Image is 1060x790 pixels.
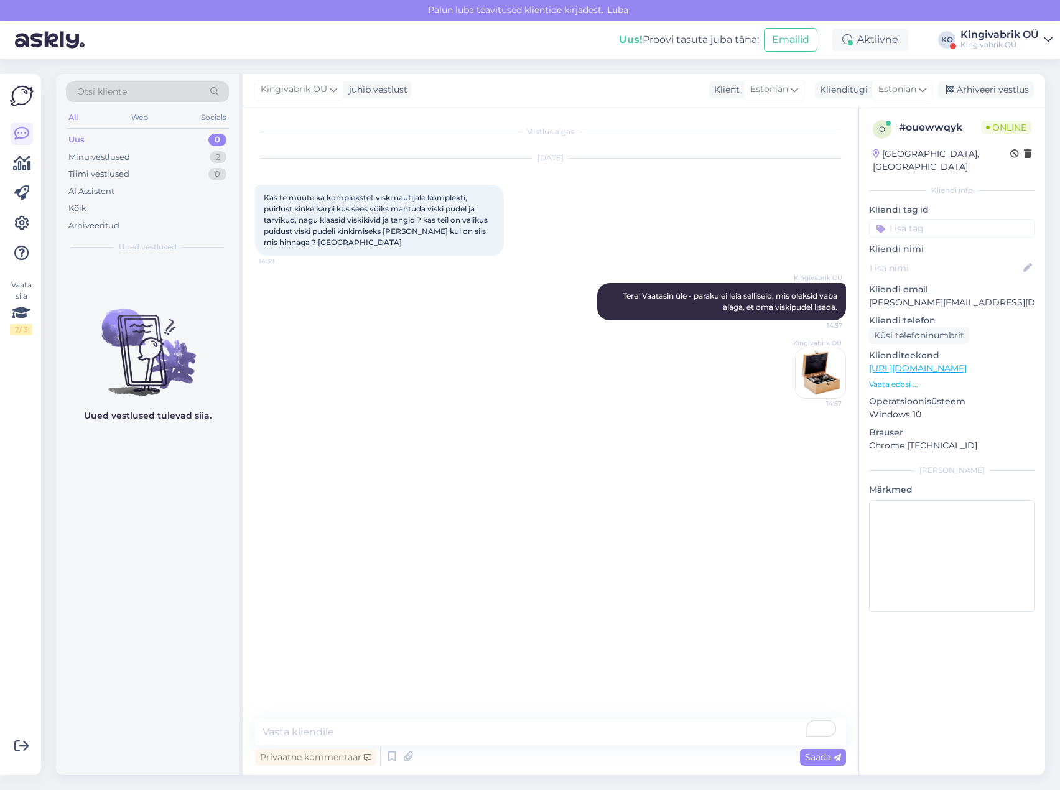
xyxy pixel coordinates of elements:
div: Vestlus algas [255,126,846,137]
img: Attachment [796,348,845,398]
span: Estonian [750,83,788,96]
span: Online [981,121,1031,134]
div: 2 / 3 [10,324,32,335]
div: Vaata siia [10,279,32,335]
input: Lisa tag [869,219,1035,238]
span: 14:57 [796,321,842,330]
img: Askly Logo [10,84,34,108]
div: Klient [709,83,740,96]
span: o [879,124,885,134]
div: All [66,109,80,126]
div: Socials [198,109,229,126]
div: Uus [68,134,85,146]
p: Klienditeekond [869,349,1035,362]
span: 14:39 [259,256,305,266]
a: [URL][DOMAIN_NAME] [869,363,967,374]
div: KO [938,31,955,49]
div: Kõik [68,202,86,215]
div: [DATE] [255,152,846,164]
textarea: To enrich screen reader interactions, please activate Accessibility in Grammarly extension settings [255,719,846,745]
p: [PERSON_NAME][EMAIL_ADDRESS][DOMAIN_NAME] [869,296,1035,309]
span: Estonian [878,83,916,96]
input: Lisa nimi [870,261,1021,275]
div: Kingivabrik OÜ [960,30,1039,40]
span: Otsi kliente [77,85,127,98]
p: Vaata edasi ... [869,379,1035,390]
div: [GEOGRAPHIC_DATA], [GEOGRAPHIC_DATA] [873,147,1010,174]
span: Kingivabrik OÜ [261,83,327,96]
a: Kingivabrik OÜKingivabrik OÜ [960,30,1053,50]
div: Web [129,109,151,126]
div: [PERSON_NAME] [869,465,1035,476]
div: Tiimi vestlused [68,168,129,180]
div: Minu vestlused [68,151,130,164]
div: 0 [208,134,226,146]
p: Kliendi tag'id [869,203,1035,216]
span: Kingivabrik OÜ [794,273,842,282]
div: 0 [208,168,226,180]
span: 14:57 [795,399,842,408]
p: Kliendi telefon [869,314,1035,327]
b: Uus! [619,34,643,45]
p: Kliendi email [869,283,1035,296]
p: Uued vestlused tulevad siia. [84,409,212,422]
div: juhib vestlust [344,83,407,96]
div: # ouewwqyk [899,120,981,135]
div: Klienditugi [815,83,868,96]
div: Kingivabrik OÜ [960,40,1039,50]
div: Privaatne kommentaar [255,749,376,766]
p: Märkmed [869,483,1035,496]
span: Luba [603,4,632,16]
button: Emailid [764,28,817,52]
div: AI Assistent [68,185,114,198]
p: Windows 10 [869,408,1035,421]
span: Uued vestlused [119,241,177,253]
p: Operatsioonisüsteem [869,395,1035,408]
span: Saada [805,751,841,763]
p: Chrome [TECHNICAL_ID] [869,439,1035,452]
p: Kliendi nimi [869,243,1035,256]
img: No chats [56,286,239,398]
div: Kliendi info [869,185,1035,196]
div: Aktiivne [832,29,908,51]
span: Kas te müüte ka komplekstet viski nautijale komplekti, puidust kinke karpi kus sees võiks mahtuda... [264,193,490,247]
div: Arhiveeri vestlus [938,81,1034,98]
p: Brauser [869,426,1035,439]
div: 2 [210,151,226,164]
span: Tere! Vaatasin üle - paraku ei leia selliseid, mis oleksid vaba alaga, et oma viskipudel lisada. [623,291,839,312]
div: Proovi tasuta juba täna: [619,32,759,47]
div: Arhiveeritud [68,220,119,232]
span: Kingivabrik OÜ [793,338,842,348]
div: Küsi telefoninumbrit [869,327,969,344]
